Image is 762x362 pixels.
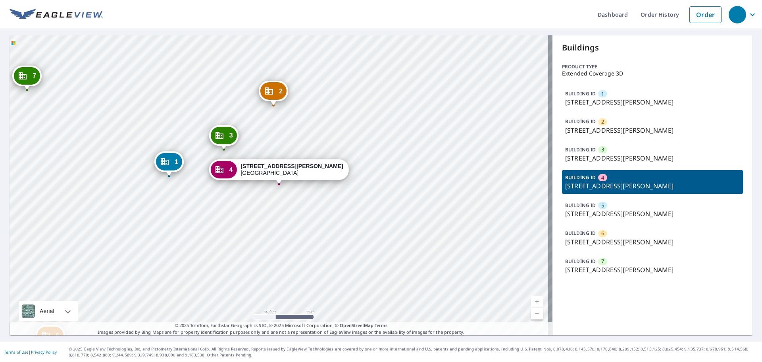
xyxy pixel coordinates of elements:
[565,118,596,125] p: BUILDING ID
[565,181,740,191] p: [STREET_ADDRESS][PERSON_NAME]
[154,151,184,176] div: Dropped pin, building 1, Commercial property, 9707 S Gessner Rd Houston, TX 77071
[565,174,596,181] p: BUILDING ID
[565,153,740,163] p: [STREET_ADDRESS][PERSON_NAME]
[10,9,103,21] img: EV Logo
[340,322,373,328] a: OpenStreetMap
[229,132,233,138] span: 3
[12,66,42,90] div: Dropped pin, building 7, Commercial property, 9627 S Gessner Rd Houston, TX 77071
[565,237,740,247] p: [STREET_ADDRESS][PERSON_NAME]
[601,257,604,265] span: 7
[601,146,604,153] span: 3
[565,90,596,97] p: BUILDING ID
[175,322,388,329] span: © 2025 TomTom, Earthstar Geographics SIO, © 2025 Microsoft Corporation, ©
[531,296,543,308] a: Current Level 19, Zoom In
[4,350,57,354] p: |
[4,349,29,355] a: Terms of Use
[562,42,743,54] p: Buildings
[69,346,758,358] p: © 2025 Eagle View Technologies, Inc. and Pictometry International Corp. All Rights Reserved. Repo...
[209,159,348,184] div: Dropped pin, building 4, Commercial property, 9709 S Gessner Rd Houston, TX 77071
[375,322,388,328] a: Terms
[241,163,343,176] div: [GEOGRAPHIC_DATA]
[259,81,288,105] div: Dropped pin, building 2, Commercial property, 9709 S Gessner Rd Houston, TX 77071
[229,167,233,173] span: 4
[601,202,604,209] span: 5
[565,126,740,135] p: [STREET_ADDRESS][PERSON_NAME]
[10,322,552,335] p: Images provided by Bing Maps are for property identification purposes only and are not a represen...
[19,301,78,321] div: Aerial
[601,90,604,98] span: 1
[31,349,57,355] a: Privacy Policy
[565,209,740,219] p: [STREET_ADDRESS][PERSON_NAME]
[565,265,740,275] p: [STREET_ADDRESS][PERSON_NAME]
[175,159,178,165] span: 1
[209,125,239,150] div: Dropped pin, building 3, Commercial property, 9707 S Gessner Rd Houston, TX 77071
[279,88,283,94] span: 2
[562,70,743,77] p: Extended Coverage 3D
[565,97,740,107] p: [STREET_ADDRESS][PERSON_NAME]
[601,118,604,126] span: 2
[565,258,596,265] p: BUILDING ID
[562,63,743,70] p: Product type
[37,301,57,321] div: Aerial
[565,230,596,236] p: BUILDING ID
[601,230,604,237] span: 6
[241,163,343,169] strong: [STREET_ADDRESS][PERSON_NAME]
[531,308,543,319] a: Current Level 19, Zoom Out
[601,174,604,182] span: 4
[565,202,596,209] p: BUILDING ID
[33,73,36,79] span: 7
[565,146,596,153] p: BUILDING ID
[689,6,722,23] a: Order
